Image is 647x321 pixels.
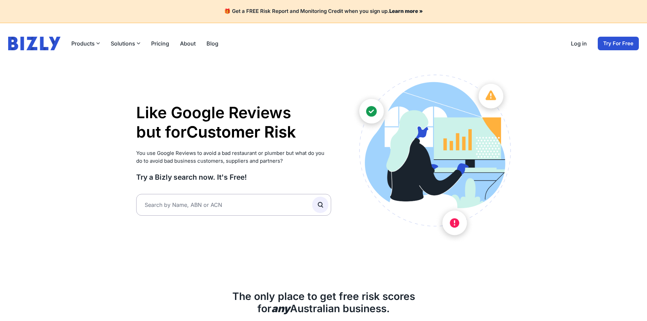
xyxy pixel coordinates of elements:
li: Supplier Risk [186,142,296,161]
a: About [180,39,196,48]
a: Blog [206,39,218,48]
a: Try For Free [598,37,639,50]
h1: Like Google Reviews but for [136,103,331,142]
b: any [271,302,290,315]
h4: 🎁 Get a FREE Risk Report and Monitoring Credit when you sign up. [8,8,639,15]
button: Products [71,39,100,48]
input: Search by Name, ABN or ACN [136,194,331,216]
a: Log in [571,39,587,48]
h3: Try a Bizly search now. It's Free! [136,173,331,182]
button: Solutions [111,39,140,48]
h2: The only place to get free risk scores for Australian business. [136,290,511,315]
li: Customer Risk [186,122,296,142]
p: You use Google Reviews to avoid a bad restaurant or plumber but what do you do to avoid bad busin... [136,149,331,165]
a: Learn more » [389,8,423,14]
a: Pricing [151,39,169,48]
